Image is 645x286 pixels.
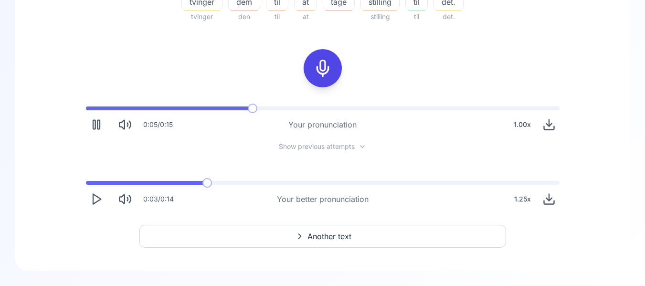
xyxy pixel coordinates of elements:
[271,143,374,150] button: Show previous attempts
[228,11,260,22] span: den
[181,11,222,22] span: tvinger
[307,231,351,242] span: Another text
[539,189,560,210] button: Download audio
[510,190,535,209] div: 1.25 x
[288,119,357,130] div: Your pronunciation
[510,115,535,134] div: 1.00 x
[86,189,107,210] button: Play
[139,225,506,248] button: Another text
[405,11,428,22] span: til
[434,11,464,22] span: det.
[294,11,317,22] span: at
[86,114,107,135] button: Pause
[360,11,400,22] span: stilling
[277,193,369,205] div: Your better pronunciation
[279,142,355,151] span: Show previous attempts
[266,11,288,22] span: til
[143,194,174,204] div: 0:03 / 0:14
[143,120,173,129] div: 0:05 / 0:15
[115,189,136,210] button: Mute
[115,114,136,135] button: Mute
[539,114,560,135] button: Download audio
